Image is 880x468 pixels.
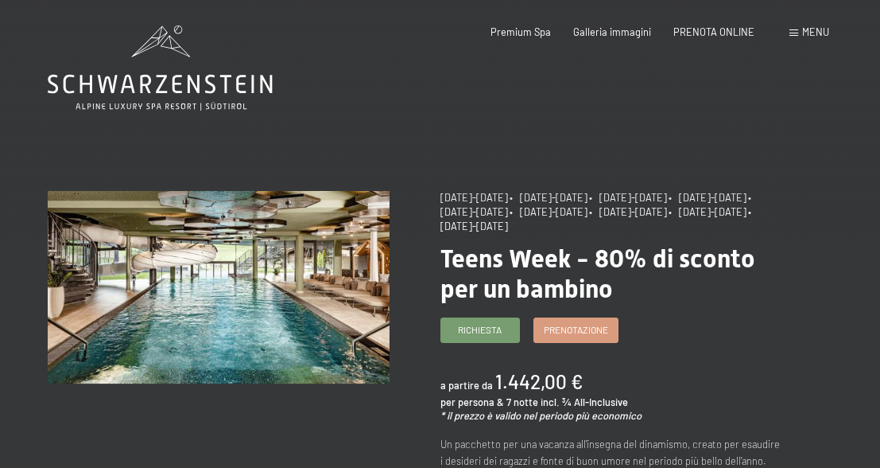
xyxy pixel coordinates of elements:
span: incl. ¾ All-Inclusive [541,396,628,408]
span: Richiesta [458,323,502,337]
a: Galleria immagini [573,25,651,38]
span: • [DATE]-[DATE] [440,191,756,218]
span: [DATE]-[DATE] [440,191,508,204]
span: Menu [802,25,829,38]
img: Teens Week - 80% di sconto per un bambino [48,191,390,384]
a: PRENOTA ONLINE [673,25,754,38]
span: • [DATE]-[DATE] [440,205,756,232]
span: • [DATE]-[DATE] [589,191,667,204]
em: * il prezzo è valido nel periodo più economico [440,409,642,422]
a: Premium Spa [490,25,551,38]
span: • [DATE]-[DATE] [510,205,587,218]
span: • [DATE]-[DATE] [589,205,667,218]
span: per persona & [440,396,504,408]
span: Prenotazione [544,323,608,337]
span: • [DATE]-[DATE] [669,205,746,218]
span: Teens Week - 80% di sconto per un bambino [440,244,755,304]
span: • [DATE]-[DATE] [510,191,587,204]
span: 7 notte [506,396,538,408]
span: a partire da [440,379,493,392]
a: Richiesta [441,318,519,342]
b: 1.442,00 € [495,370,583,393]
span: • [DATE]-[DATE] [669,191,746,204]
a: Prenotazione [534,318,618,342]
